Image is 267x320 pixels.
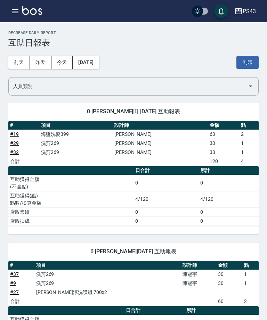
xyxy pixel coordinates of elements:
[17,108,250,115] span: 0 [PERSON_NAME]田 [DATE] 互助報表
[8,56,30,69] button: 前天
[242,261,259,270] th: 點
[243,7,256,16] div: PS43
[181,279,216,288] td: 陳冠宇
[8,121,259,166] table: a dense table
[10,140,19,146] a: #29
[8,207,133,216] td: 店販業績
[8,297,34,306] td: 合計
[199,216,259,225] td: 0
[133,166,199,175] th: 日合計
[133,191,199,207] td: 4/120
[199,166,259,175] th: 累計
[39,139,113,148] td: 洗剪269
[216,270,242,279] td: 30
[214,4,228,18] button: save
[124,306,185,315] th: 日合計
[242,297,259,306] td: 2
[199,175,259,191] td: 0
[17,248,250,255] span: 6 [PERSON_NAME][DATE] 互助報表
[239,121,259,130] th: 點
[22,6,42,15] img: Logo
[8,191,133,207] td: 互助獲得(點) 點數/換算金額
[34,288,181,297] td: [PERSON_NAME]涼洗護組 700x2
[73,56,99,69] button: [DATE]
[185,306,259,315] th: 累計
[34,261,181,270] th: 項目
[208,157,239,166] td: 120
[199,191,259,207] td: 4/120
[208,139,239,148] td: 30
[10,271,19,277] a: #37
[199,207,259,216] td: 0
[10,131,19,137] a: #19
[113,139,208,148] td: [PERSON_NAME]
[181,261,216,270] th: 設計師
[113,121,208,130] th: 設計師
[133,207,199,216] td: 0
[216,279,242,288] td: 30
[39,148,113,157] td: 洗剪269
[236,56,259,69] button: 列印
[8,261,259,306] table: a dense table
[239,130,259,139] td: 2
[8,261,34,270] th: #
[239,157,259,166] td: 4
[208,121,239,130] th: 金額
[239,139,259,148] td: 1
[239,148,259,157] td: 1
[34,279,181,288] td: 洗剪269
[8,166,259,226] table: a dense table
[216,261,242,270] th: 金額
[133,216,199,225] td: 0
[10,280,16,286] a: #9
[208,148,239,157] td: 30
[8,175,133,191] td: 互助獲得金額 (不含點)
[8,157,39,166] td: 合計
[34,270,181,279] td: 洗剪269
[8,31,259,35] h2: Decrease Daily Report
[30,56,51,69] button: 昨天
[113,130,208,139] td: [PERSON_NAME]
[216,297,242,306] td: 60
[10,289,19,295] a: #27
[10,149,19,155] a: #32
[8,216,133,225] td: 店販抽成
[242,279,259,288] td: 1
[8,38,259,48] h3: 互助日報表
[51,56,73,69] button: 今天
[11,80,245,92] input: 人員名稱
[39,130,113,139] td: 海鹽洗髮399
[8,121,39,130] th: #
[242,270,259,279] td: 1
[181,270,216,279] td: 陳冠宇
[245,81,256,92] button: Open
[39,121,113,130] th: 項目
[208,130,239,139] td: 60
[133,175,199,191] td: 0
[113,148,208,157] td: [PERSON_NAME]
[232,4,259,18] button: PS43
